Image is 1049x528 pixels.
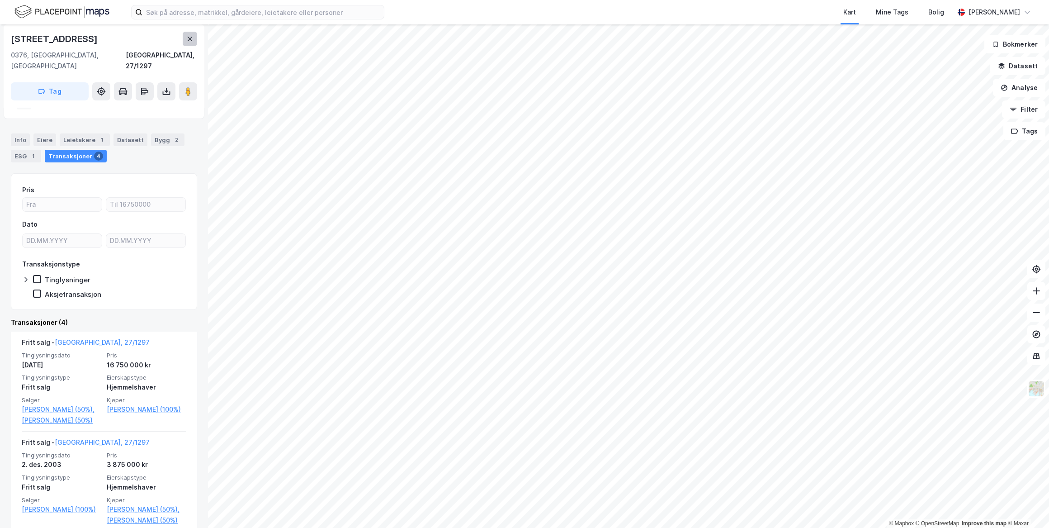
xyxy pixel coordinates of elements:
a: [PERSON_NAME] (50%), [107,504,186,515]
div: Datasett [113,133,147,146]
span: Tinglysningsdato [22,352,101,359]
span: Eierskapstype [107,474,186,481]
iframe: Chat Widget [1004,485,1049,528]
div: Transaksjoner [45,150,107,162]
img: logo.f888ab2527a4732fd821a326f86c7f29.svg [14,4,109,20]
span: Tinglysningstype [22,374,101,381]
div: 1 [28,152,38,161]
div: [PERSON_NAME] [969,7,1020,18]
div: Fritt salg [22,382,101,393]
button: Tags [1003,122,1045,140]
button: Filter [1002,100,1045,119]
div: 4 [94,152,103,161]
div: Eiere [33,133,56,146]
div: Info [11,133,30,146]
div: Bolig [928,7,944,18]
div: Kart [843,7,856,18]
a: [PERSON_NAME] (100%) [22,504,101,515]
div: Mine Tags [876,7,908,18]
div: Bygg [151,133,184,146]
input: Til 16750000 [106,198,185,211]
div: Dato [22,219,38,230]
input: Fra [23,198,102,211]
span: Selger [22,396,101,404]
div: [DATE] [22,360,101,371]
a: [PERSON_NAME] (50%) [107,515,186,526]
a: [PERSON_NAME] (50%) [22,415,101,426]
a: [PERSON_NAME] (100%) [107,404,186,415]
div: Leietakere [60,133,110,146]
div: 3 875 000 kr [107,459,186,470]
div: Kontrollprogram for chat [1004,485,1049,528]
div: Hjemmelshaver [107,382,186,393]
span: Kjøper [107,396,186,404]
div: Fritt salg - [22,437,150,452]
a: [PERSON_NAME] (50%), [22,404,101,415]
span: Kjøper [107,496,186,504]
div: Fritt salg [22,482,101,493]
div: 16 750 000 kr [107,360,186,371]
span: Selger [22,496,101,504]
input: DD.MM.YYYY [23,234,102,247]
input: DD.MM.YYYY [106,234,185,247]
div: [STREET_ADDRESS] [11,32,99,46]
div: Tinglysninger [45,276,90,284]
div: Fritt salg - [22,337,150,352]
a: [GEOGRAPHIC_DATA], 27/1297 [55,338,150,346]
div: Aksjetransaksjon [45,290,101,299]
a: Improve this map [962,520,1006,527]
div: Transaksjonstype [22,259,80,270]
div: 2 [172,135,181,144]
button: Bokmerker [984,35,1045,53]
button: Tag [11,82,89,100]
input: Søk på adresse, matrikkel, gårdeiere, leietakere eller personer [142,5,384,19]
div: ESG [11,150,41,162]
div: 2. des. 2003 [22,459,101,470]
span: Tinglysningsdato [22,452,101,459]
a: OpenStreetMap [916,520,959,527]
span: Pris [107,352,186,359]
a: [GEOGRAPHIC_DATA], 27/1297 [55,438,150,446]
div: 1 [97,135,106,144]
span: Tinglysningstype [22,474,101,481]
button: Datasett [990,57,1045,75]
button: Analyse [993,79,1045,97]
div: Hjemmelshaver [107,482,186,493]
a: Mapbox [889,520,914,527]
div: Transaksjoner (4) [11,317,197,328]
span: Pris [107,452,186,459]
div: [GEOGRAPHIC_DATA], 27/1297 [126,50,197,71]
span: Eierskapstype [107,374,186,381]
img: Z [1028,380,1045,397]
div: Pris [22,185,34,195]
div: 0376, [GEOGRAPHIC_DATA], [GEOGRAPHIC_DATA] [11,50,126,71]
